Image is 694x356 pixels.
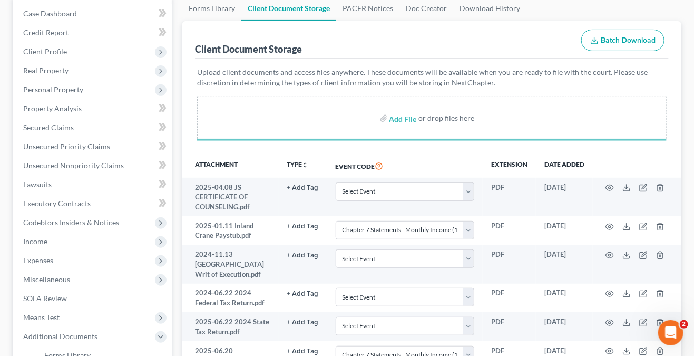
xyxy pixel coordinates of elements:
td: [DATE] [536,216,593,245]
a: + Add Tag [287,346,319,356]
span: Secured Claims [23,123,74,132]
td: 2025-04.08 JS CERTIFICATE OF COUNSELING.pdf [182,178,278,216]
span: Case Dashboard [23,9,77,18]
td: PDF [483,178,536,216]
a: SOFA Review [15,289,172,308]
span: SOFA Review [23,294,67,303]
td: [DATE] [536,284,593,313]
th: Attachment [182,153,278,178]
button: Batch Download [581,30,664,52]
a: Lawsuits [15,175,172,194]
span: Property Analysis [23,104,82,113]
span: Expenses [23,256,53,265]
span: Personal Property [23,85,83,94]
span: Batch Download [601,36,656,45]
th: Event Code [327,153,483,178]
button: + Add Tag [287,252,319,259]
button: + Add Tag [287,348,319,355]
div: or drop files here [419,113,475,123]
td: PDF [483,245,536,284]
a: + Add Tag [287,221,319,231]
td: 2025-01.11 Inland Crane Paystub.pdf [182,216,278,245]
a: + Add Tag [287,182,319,193]
a: Property Analysis [15,99,172,118]
td: 2025-06.22 2024 State Tax Return.pdf [182,312,278,341]
a: Unsecured Nonpriority Claims [15,156,172,175]
a: Credit Report [15,23,172,42]
button: + Add Tag [287,185,319,191]
span: Additional Documents [23,332,97,341]
a: + Add Tag [287,317,319,327]
iframe: Intercom live chat [658,320,683,345]
a: Unsecured Priority Claims [15,137,172,156]
th: Extension [483,153,536,178]
td: 2024-06.22 2024 Federal Tax Return.pdf [182,284,278,313]
span: Unsecured Nonpriority Claims [23,161,124,170]
span: Codebtors Insiders & Notices [23,218,119,227]
td: PDF [483,284,536,313]
span: Income [23,237,47,246]
span: Executory Contracts [23,199,91,208]
span: Unsecured Priority Claims [23,142,110,151]
button: + Add Tag [287,223,319,230]
td: PDF [483,312,536,341]
td: [DATE] [536,245,593,284]
th: Date added [536,153,593,178]
span: Miscellaneous [23,275,70,284]
a: Secured Claims [15,118,172,137]
span: Client Profile [23,47,67,56]
a: Case Dashboard [15,4,172,23]
a: + Add Tag [287,288,319,298]
p: Upload client documents and access files anywhere. These documents will be available when you are... [197,67,667,88]
span: Credit Report [23,28,69,37]
td: PDF [483,216,536,245]
span: Means Test [23,313,60,322]
td: [DATE] [536,312,593,341]
button: + Add Tag [287,291,319,297]
button: TYPEunfold_more [287,161,309,168]
i: unfold_more [302,162,309,168]
span: Lawsuits [23,180,52,189]
a: + Add Tag [287,249,319,259]
td: [DATE] [536,178,593,216]
div: Client Document Storage [195,43,302,55]
td: 2024-11.13 [GEOGRAPHIC_DATA] Writ of Execution.pdf [182,245,278,284]
span: 2 [680,320,688,329]
button: + Add Tag [287,319,319,326]
span: Real Property [23,66,69,75]
a: Executory Contracts [15,194,172,213]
